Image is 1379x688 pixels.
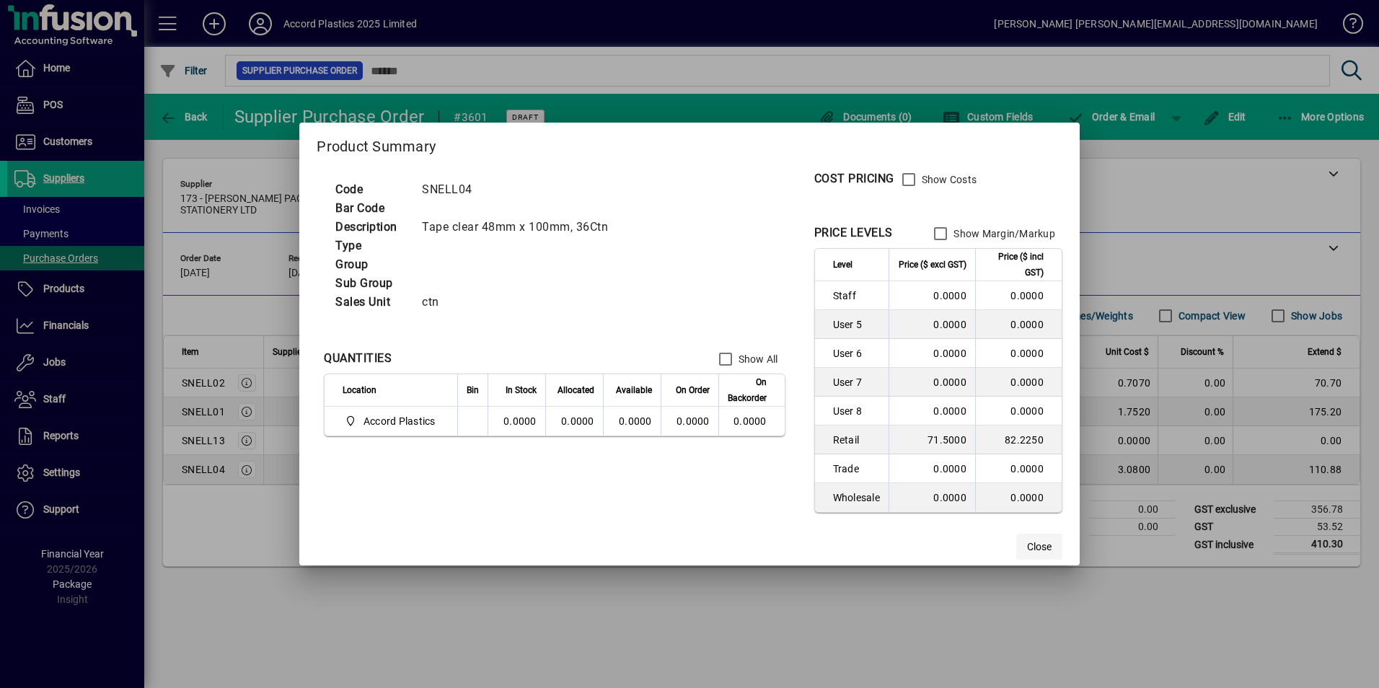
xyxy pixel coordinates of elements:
label: Show All [736,352,778,366]
span: On Order [676,382,710,398]
span: Bin [467,382,479,398]
span: User 7 [833,375,880,389]
td: ctn [415,293,625,312]
td: 0.0000 [545,407,603,436]
span: 0.0000 [677,415,710,427]
td: 0.0000 [975,454,1062,483]
span: Retail [833,433,880,447]
td: 0.0000 [889,281,975,310]
span: User 8 [833,404,880,418]
td: 0.0000 [975,397,1062,425]
span: Accord Plastics [343,413,441,430]
td: 0.0000 [889,339,975,368]
td: 0.0000 [975,483,1062,512]
td: Tape clear 48mm x 100mm, 36Ctn [415,218,625,237]
td: 0.0000 [889,368,975,397]
span: Price ($ incl GST) [984,249,1044,281]
td: 0.0000 [488,407,545,436]
td: SNELL04 [415,180,625,199]
td: 0.0000 [975,339,1062,368]
label: Show Costs [919,172,977,187]
button: Close [1016,534,1062,560]
td: Type [328,237,415,255]
span: In Stock [506,382,537,398]
span: Available [616,382,652,398]
td: Sub Group [328,274,415,293]
td: 0.0000 [889,397,975,425]
label: Show Margin/Markup [951,226,1055,241]
td: Group [328,255,415,274]
td: Bar Code [328,199,415,218]
td: 0.0000 [889,454,975,483]
span: Staff [833,288,880,303]
td: 0.0000 [718,407,785,436]
td: 0.0000 [975,368,1062,397]
span: Location [343,382,376,398]
td: 0.0000 [889,310,975,339]
span: On Backorder [728,374,767,406]
div: COST PRICING [814,170,894,188]
td: Description [328,218,415,237]
td: 0.0000 [975,310,1062,339]
span: Allocated [558,382,594,398]
span: Price ($ excl GST) [899,257,966,273]
span: Accord Plastics [364,414,436,428]
span: User 5 [833,317,880,332]
td: 0.0000 [603,407,661,436]
span: Wholesale [833,490,880,505]
td: 0.0000 [975,281,1062,310]
div: QUANTITIES [324,350,392,367]
td: 0.0000 [889,483,975,512]
span: Trade [833,462,880,476]
td: Code [328,180,415,199]
span: Close [1027,539,1052,555]
td: 82.2250 [975,425,1062,454]
div: PRICE LEVELS [814,224,893,242]
span: User 6 [833,346,880,361]
span: Level [833,257,852,273]
h2: Product Summary [299,123,1080,164]
td: 71.5000 [889,425,975,454]
td: Sales Unit [328,293,415,312]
